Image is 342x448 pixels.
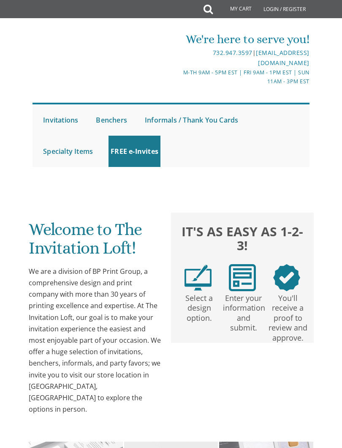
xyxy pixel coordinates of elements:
div: We're here to serve you! [171,31,309,48]
h1: Welcome to The Invitation Loft! [29,220,162,264]
p: You'll receive a proof to review and approve. [267,291,308,343]
a: Informals / Thank You Cards [143,104,240,136]
img: step3.png [273,264,300,291]
p: Enter your information and submit. [223,291,264,333]
div: We are a division of BP Print Group, a comprehensive design and print company with more than 30 y... [29,266,162,415]
a: 732.947.3597 [213,49,252,57]
img: step1.png [185,264,212,291]
a: Specialty Items [41,136,95,167]
p: Select a design option. [179,291,220,323]
a: [EMAIL_ADDRESS][DOMAIN_NAME] [256,49,309,67]
a: Invitations [41,104,80,136]
a: FREE e-Invites [109,136,160,167]
div: | [171,48,309,68]
a: Benchers [94,104,129,136]
a: My Cart [212,1,258,18]
h2: It's as easy as 1-2-3! [176,223,309,254]
div: M-Th 9am - 5pm EST | Fri 9am - 1pm EST | Sun 11am - 3pm EST [171,68,309,86]
img: step2.png [229,264,256,291]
